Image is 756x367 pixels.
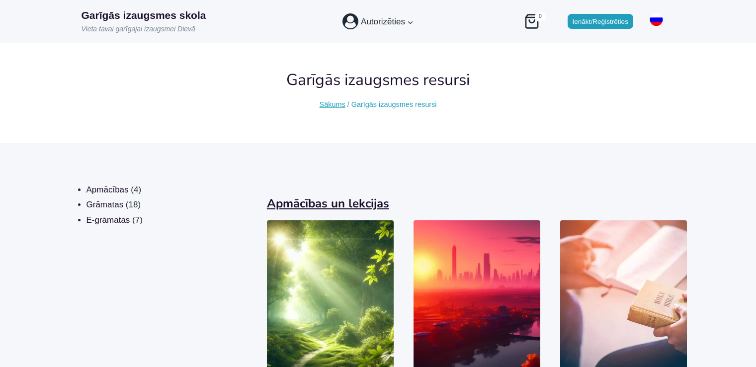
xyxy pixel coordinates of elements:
[358,15,405,28] span: Autorizēties
[82,9,206,34] a: Garīgās izaugsmes skolaVieta tavai garīgajai izaugsmei Dievā
[129,200,138,209] span: 18
[522,11,548,31] a: Iepirkšanās ratiņi
[320,99,437,110] nav: Breadcrumbs
[134,185,138,194] span: 4
[568,14,633,29] a: Ienākt/Reģistrēties
[347,100,349,108] span: /
[535,11,546,22] span: 0
[647,13,667,26] img: Russian
[351,100,437,108] span: Garīgās izaugsmes resursi
[82,24,206,34] p: Vieta tavai garīgajai izaugsmei Dievā
[86,215,130,225] a: E-grāmatas
[267,195,389,211] a: Apmācības un lekcijas
[407,18,414,25] span: Expand child menu
[320,100,345,108] a: Sākums
[342,8,414,34] a: Autorizēties
[86,200,124,209] a: Grāmatas
[82,9,206,21] p: Garīgās izaugsmes skola
[342,8,414,34] nav: Account Menu
[135,215,140,225] span: 7
[86,185,129,194] a: Apmācības
[286,68,470,92] h1: Garīgās izaugsmes resursi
